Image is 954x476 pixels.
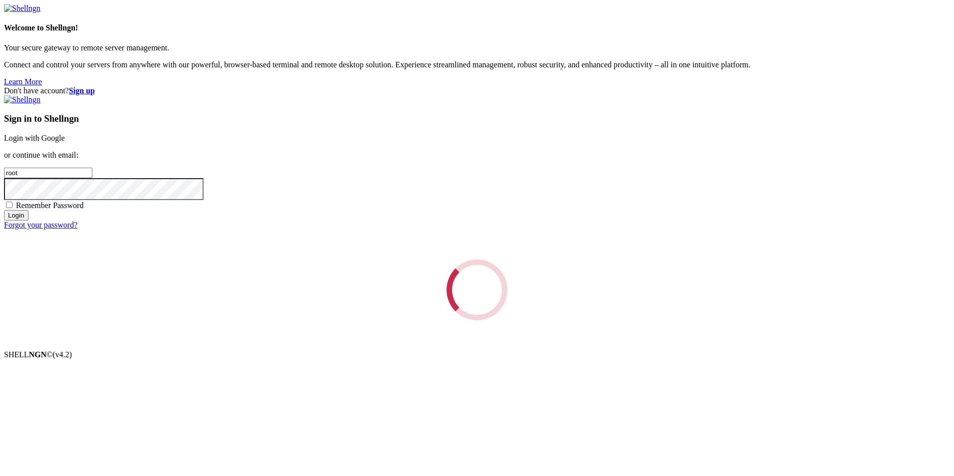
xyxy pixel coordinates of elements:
[29,350,47,359] b: NGN
[4,60,950,69] p: Connect and control your servers from anywhere with our powerful, browser-based terminal and remo...
[4,168,92,178] input: Email address
[4,210,28,221] input: Login
[4,95,40,104] img: Shellngn
[434,247,520,333] div: Loading...
[4,77,42,86] a: Learn More
[4,134,65,142] a: Login with Google
[4,221,77,229] a: Forgot your password?
[4,23,950,32] h4: Welcome to Shellngn!
[6,202,12,208] input: Remember Password
[4,350,72,359] span: SHELL ©
[4,86,950,95] div: Don't have account?
[4,151,950,160] p: or continue with email:
[4,4,40,13] img: Shellngn
[69,86,95,95] a: Sign up
[4,43,950,52] p: Your secure gateway to remote server management.
[4,113,950,124] h3: Sign in to Shellngn
[53,350,72,359] span: 4.2.0
[16,201,84,210] span: Remember Password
